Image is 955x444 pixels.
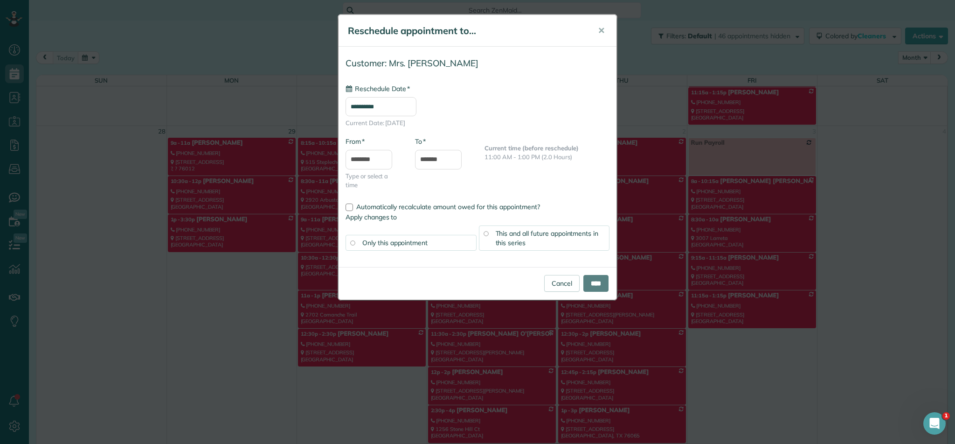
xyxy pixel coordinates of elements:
span: Current Date: [DATE] [346,119,609,127]
span: ✕ [598,25,605,36]
a: Cancel [544,275,580,292]
span: Automatically recalculate amount owed for this appointment? [356,203,540,211]
p: 11:00 AM - 1:00 PM (2.0 Hours) [484,153,609,162]
iframe: Intercom live chat [923,412,946,435]
h5: Reschedule appointment to... [348,24,585,37]
input: Only this appointment [350,240,355,245]
span: This and all future appointments in this series [496,229,599,247]
label: Apply changes to [346,212,609,222]
span: 1 [942,412,950,420]
span: Only this appointment [362,239,428,247]
h4: Customer: Mrs. [PERSON_NAME] [346,58,609,68]
label: To [415,137,426,146]
label: Reschedule Date [346,84,410,93]
input: This and all future appointments in this series [484,231,488,236]
span: Type or select a time [346,172,401,190]
label: From [346,137,365,146]
b: Current time (before reschedule) [484,144,579,152]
